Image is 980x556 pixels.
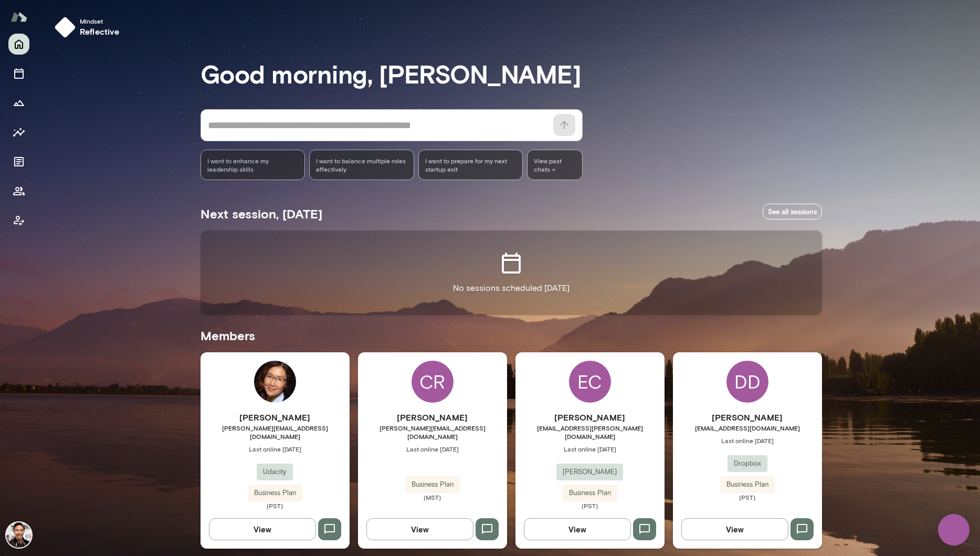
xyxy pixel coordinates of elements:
[569,361,611,403] div: EC
[763,204,822,220] a: See all sessions
[8,181,29,202] button: Members
[201,59,822,88] h3: Good morning, [PERSON_NAME]
[524,518,631,540] button: View
[6,522,31,548] img: Albert Villarde
[254,361,296,403] img: Vicky Xiao
[50,13,128,42] button: Mindsetreflective
[201,327,822,344] h5: Members
[358,424,507,440] span: [PERSON_NAME][EMAIL_ADDRESS][DOMAIN_NAME]
[201,150,305,180] div: I want to enhance my leadership skills
[8,122,29,143] button: Insights
[201,424,350,440] span: [PERSON_NAME][EMAIL_ADDRESS][DOMAIN_NAME]
[257,467,293,477] span: Udacity
[673,436,822,445] span: Last online [DATE]
[248,488,302,498] span: Business Plan
[358,445,507,453] span: Last online [DATE]
[563,488,617,498] span: Business Plan
[366,518,473,540] button: View
[201,411,350,424] h6: [PERSON_NAME]
[10,7,27,27] img: Mento
[201,501,350,510] span: (PST)
[418,150,523,180] div: I want to prepare for my next startup exit
[8,34,29,55] button: Home
[425,156,517,173] span: I want to prepare for my next startup exit
[209,518,316,540] button: View
[55,17,76,38] img: mindset
[673,424,822,432] span: [EMAIL_ADDRESS][DOMAIN_NAME]
[80,25,120,38] h6: reflective
[728,458,767,469] span: Dropbox
[556,467,623,477] span: [PERSON_NAME]
[720,479,775,490] span: Business Plan
[8,92,29,113] button: Growth Plan
[412,361,454,403] div: CR
[309,150,414,180] div: I want to balance multiple roles effectively
[673,411,822,424] h6: [PERSON_NAME]
[207,156,299,173] span: I want to enhance my leadership skills
[8,151,29,172] button: Documents
[673,493,822,501] span: (PST)
[515,411,665,424] h6: [PERSON_NAME]
[405,479,460,490] span: Business Plan
[316,156,407,173] span: I want to balance multiple roles effectively
[453,282,570,295] p: No sessions scheduled [DATE]
[726,361,768,403] div: DD
[201,445,350,453] span: Last online [DATE]
[8,210,29,231] button: Client app
[8,63,29,84] button: Sessions
[681,518,788,540] button: View
[515,424,665,440] span: [EMAIL_ADDRESS][PERSON_NAME][DOMAIN_NAME]
[527,150,582,180] span: View past chats ->
[80,17,120,25] span: Mindset
[358,411,507,424] h6: [PERSON_NAME]
[358,493,507,501] span: (MST)
[201,205,322,222] h5: Next session, [DATE]
[515,501,665,510] span: (PST)
[515,445,665,453] span: Last online [DATE]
